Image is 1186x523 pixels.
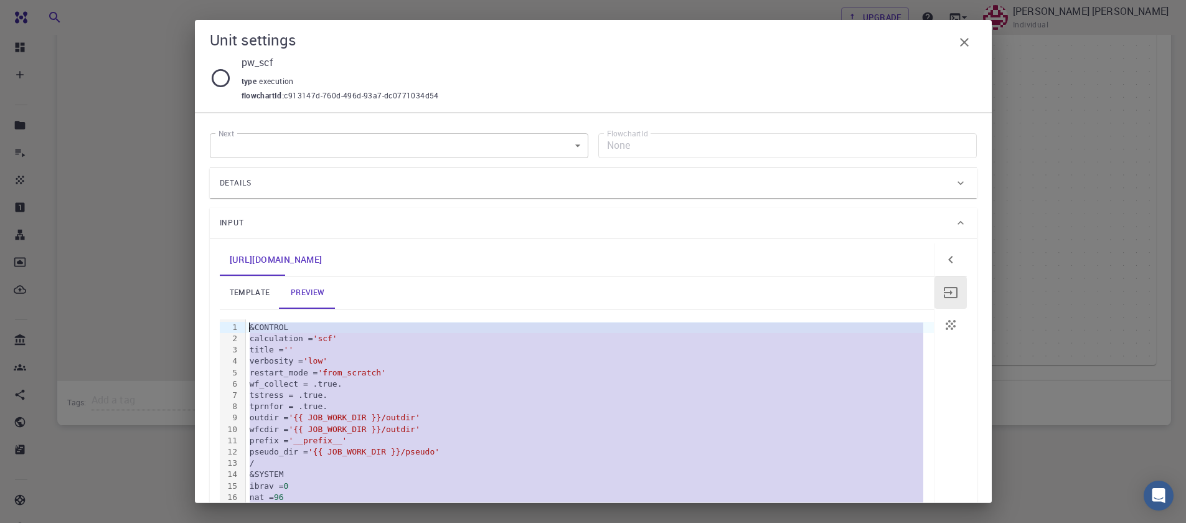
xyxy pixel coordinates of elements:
span: '__prefix__' [288,436,347,445]
div: Details [210,168,977,198]
a: Double-click to edit [220,243,332,276]
div: &SYSTEM [246,469,934,480]
div: 5 [220,367,239,379]
span: 96 [274,492,284,502]
span: c913147d-760d-496d-93a7-dc0771034d54 [284,90,438,102]
div: 10 [220,424,239,435]
span: flowchartId : [242,90,285,102]
div: 8 [220,401,239,412]
div: 9 [220,412,239,423]
div: / [246,458,934,469]
a: preview [280,276,336,309]
div: nat = [246,492,934,503]
div: Input [210,208,977,238]
div: title = [246,344,934,356]
span: Details [220,173,252,193]
span: '{{ JOB_WORK_DIR }}/outdir' [288,413,420,422]
div: 4 [220,356,239,367]
div: ibrav = [246,481,934,492]
div: tstress = .true. [246,390,934,401]
span: '{{ JOB_WORK_DIR }}/outdir' [288,425,420,434]
div: 3 [220,344,239,356]
div: 7 [220,390,239,401]
div: restart_mode = [246,367,934,379]
span: 0 [284,481,289,491]
div: verbosity = [246,356,934,367]
div: 11 [220,435,239,446]
span: 'from_scratch' [318,368,386,377]
label: Next [219,128,234,139]
h5: Unit settings [210,30,296,50]
div: wf_collect = .true. [246,379,934,390]
div: pseudo_dir = [246,446,934,458]
span: 'scf' [313,334,337,343]
span: '' [284,345,294,354]
div: Open Intercom Messenger [1144,481,1174,511]
div: 15 [220,481,239,492]
p: pw_scf [242,55,967,70]
span: type [242,76,260,86]
div: tprnfor = .true. [246,401,934,412]
div: 16 [220,492,239,503]
a: template [220,276,280,309]
span: execution [259,76,299,86]
div: wfcdir = [246,424,934,435]
div: outdir = [246,412,934,423]
span: 'low' [303,356,327,365]
span: Support [25,9,70,20]
div: &CONTROL [246,322,934,333]
label: FlowchartId [607,128,648,139]
div: 1 [220,322,239,333]
div: prefix = [246,435,934,446]
div: 2 [220,333,239,344]
span: '{{ JOB_WORK_DIR }}/pseudo' [308,447,440,456]
div: calculation = [246,333,934,344]
span: Input [220,213,245,233]
div: 13 [220,458,239,469]
div: 6 [220,379,239,390]
div: 12 [220,446,239,458]
div: 14 [220,469,239,480]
